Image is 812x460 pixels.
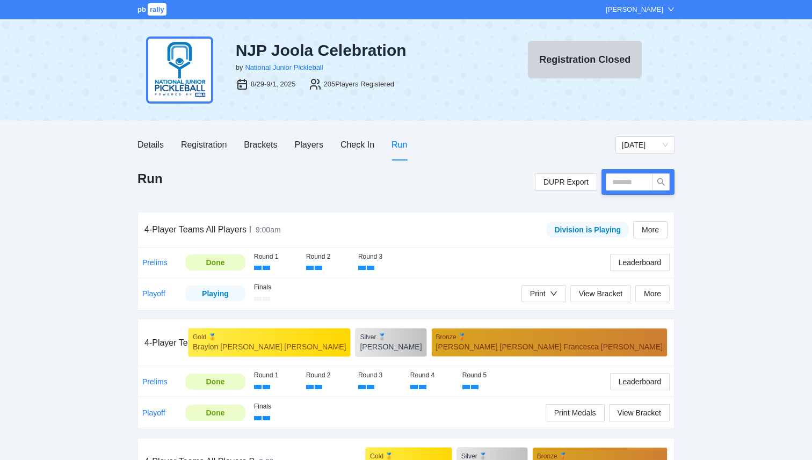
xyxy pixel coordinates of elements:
div: by [236,62,243,73]
img: njp-logo2.png [146,36,213,104]
a: National Junior Pickleball [245,63,323,71]
div: Finals [254,282,285,293]
div: Print [530,288,546,300]
div: Round 3 [358,252,402,262]
span: DUPR Export [543,174,589,190]
span: 9:00am [256,225,281,234]
div: [PERSON_NAME] [PERSON_NAME] Francesca [PERSON_NAME] [436,341,663,352]
div: Check In [340,138,374,151]
div: [PERSON_NAME] [360,341,422,352]
span: 4-Player Teams All Players I [144,225,251,234]
span: down [550,290,557,297]
div: Done [193,257,237,268]
span: down [668,6,675,13]
span: pb [137,5,146,13]
span: More [642,224,659,236]
button: Leaderboard [610,254,670,271]
button: Print Medals [546,404,605,421]
div: Registration [181,138,227,151]
div: Division is Playing [554,224,621,236]
span: View Bracket [579,288,622,300]
button: More [633,221,668,238]
button: Print [521,285,566,302]
div: Playing [193,288,237,300]
div: [PERSON_NAME] [606,4,663,15]
div: Round 2 [306,370,350,381]
div: Round 1 [254,252,298,262]
div: Details [137,138,164,151]
a: pbrally [137,5,168,13]
button: Registration Closed [528,41,642,78]
span: 4-Player Teams All Players A [144,338,254,347]
span: Print Medals [554,407,596,419]
div: Round 4 [410,370,454,381]
span: Leaderboard [619,257,661,268]
button: View Bracket [570,285,631,302]
a: Prelims [142,258,168,267]
div: Round 3 [358,370,402,381]
a: Playoff [142,408,165,417]
div: 205 Players Registered [324,79,395,90]
div: Bronze 🥉 [436,333,663,341]
div: Gold 🥇 [193,333,346,341]
button: View Bracket [609,404,670,421]
div: Round 5 [462,370,506,381]
div: Run [392,138,407,151]
div: Done [193,376,237,388]
span: Monday [622,137,668,153]
div: Braylon [PERSON_NAME] [PERSON_NAME] [193,341,346,352]
div: Brackets [244,138,277,151]
div: NJP Joola Celebration [236,41,487,60]
div: Finals [254,401,288,412]
span: More [644,288,661,300]
a: Playoff [142,289,165,298]
span: Leaderboard [619,376,661,388]
button: search [653,173,670,191]
span: rally [148,3,166,16]
div: Round 1 [254,370,298,381]
a: DUPR Export [535,173,597,191]
a: Prelims [142,377,168,386]
button: Leaderboard [610,373,670,390]
div: Done [193,407,237,419]
div: 8/29-9/1, 2025 [251,79,296,90]
div: Round 2 [306,252,350,262]
div: Players [295,138,323,151]
div: Silver 🥈 [360,333,422,341]
span: View Bracket [618,407,661,419]
h1: Run [137,170,163,187]
span: search [653,178,669,186]
button: More [635,285,670,302]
